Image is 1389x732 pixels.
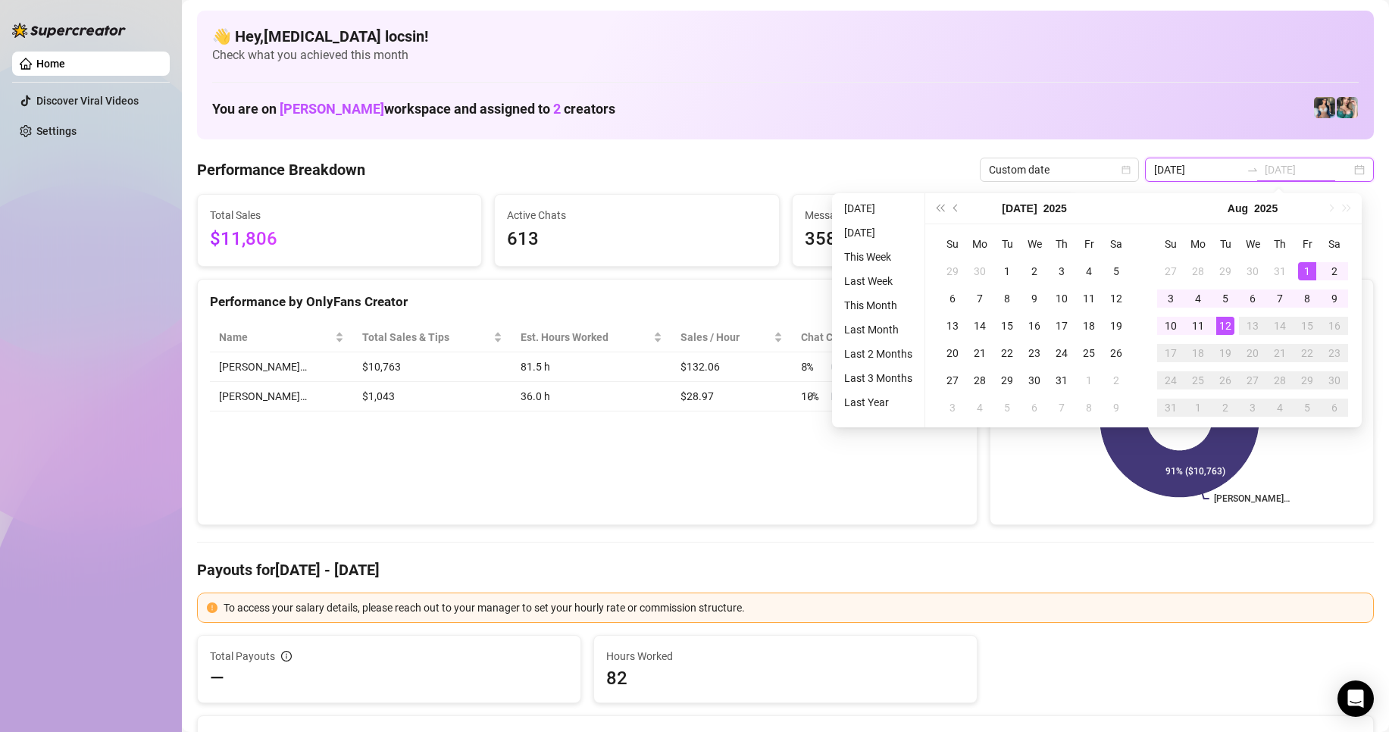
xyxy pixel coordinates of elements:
[507,225,766,254] span: 613
[1244,399,1262,417] div: 3
[998,371,1016,389] div: 29
[1053,262,1071,280] div: 3
[998,289,1016,308] div: 8
[971,317,989,335] div: 14
[948,193,965,224] button: Previous month (PageUp)
[1043,193,1067,224] button: Choose a year
[939,258,966,285] td: 2025-06-29
[1325,371,1344,389] div: 30
[966,339,993,367] td: 2025-07-21
[1294,312,1321,339] td: 2025-08-15
[511,382,671,411] td: 36.0 h
[1325,344,1344,362] div: 23
[1314,97,1335,118] img: Katy
[362,329,490,346] span: Total Sales & Tips
[210,323,353,352] th: Name
[1107,289,1125,308] div: 12
[1212,258,1239,285] td: 2025-07-29
[1080,399,1098,417] div: 8
[989,158,1130,181] span: Custom date
[966,394,993,421] td: 2025-08-04
[1080,262,1098,280] div: 4
[1337,680,1374,717] div: Open Intercom Messenger
[971,399,989,417] div: 4
[197,159,365,180] h4: Performance Breakdown
[1162,289,1180,308] div: 3
[1239,285,1266,312] td: 2025-08-06
[1244,317,1262,335] div: 13
[966,230,993,258] th: Mo
[1107,344,1125,362] div: 26
[1048,394,1075,421] td: 2025-08-07
[1162,371,1180,389] div: 24
[998,317,1016,335] div: 15
[1294,258,1321,285] td: 2025-08-01
[1184,367,1212,394] td: 2025-08-25
[1271,371,1289,389] div: 28
[998,399,1016,417] div: 5
[943,289,962,308] div: 6
[931,193,948,224] button: Last year (Control + left)
[993,339,1021,367] td: 2025-07-22
[1271,289,1289,308] div: 7
[1216,317,1234,335] div: 12
[1298,317,1316,335] div: 15
[838,272,918,290] li: Last Week
[507,207,766,224] span: Active Chats
[838,199,918,217] li: [DATE]
[1216,289,1234,308] div: 5
[1103,285,1130,312] td: 2025-07-12
[353,352,511,382] td: $10,763
[1212,312,1239,339] td: 2025-08-12
[1157,230,1184,258] th: Su
[943,262,962,280] div: 29
[210,207,469,224] span: Total Sales
[1266,394,1294,421] td: 2025-09-04
[1321,230,1348,258] th: Sa
[281,651,292,662] span: info-circle
[1298,262,1316,280] div: 1
[1325,317,1344,335] div: 16
[1321,339,1348,367] td: 2025-08-23
[606,648,965,665] span: Hours Worked
[801,358,825,375] span: 8 %
[966,285,993,312] td: 2025-07-07
[1325,289,1344,308] div: 9
[971,289,989,308] div: 7
[805,207,1064,224] span: Messages Sent
[1021,394,1048,421] td: 2025-08-06
[1321,285,1348,312] td: 2025-08-09
[1212,285,1239,312] td: 2025-08-05
[1103,367,1130,394] td: 2025-08-02
[1271,344,1289,362] div: 21
[1266,312,1294,339] td: 2025-08-14
[1271,262,1289,280] div: 31
[939,339,966,367] td: 2025-07-20
[1162,344,1180,362] div: 17
[1157,258,1184,285] td: 2025-07-27
[1162,262,1180,280] div: 27
[1157,367,1184,394] td: 2025-08-24
[1294,339,1321,367] td: 2025-08-22
[197,559,1374,580] h4: Payouts for [DATE] - [DATE]
[1266,258,1294,285] td: 2025-07-31
[1321,367,1348,394] td: 2025-08-30
[1107,399,1125,417] div: 9
[1294,394,1321,421] td: 2025-09-05
[1048,312,1075,339] td: 2025-07-17
[353,323,511,352] th: Total Sales & Tips
[210,666,224,690] span: —
[1239,258,1266,285] td: 2025-07-30
[1189,317,1207,335] div: 11
[1075,230,1103,258] th: Fr
[1265,161,1351,178] input: End date
[36,125,77,137] a: Settings
[993,312,1021,339] td: 2025-07-15
[1212,367,1239,394] td: 2025-08-26
[1189,399,1207,417] div: 1
[212,26,1359,47] h4: 👋 Hey, [MEDICAL_DATA] locsin !
[1321,394,1348,421] td: 2025-09-06
[521,329,650,346] div: Est. Hours Worked
[971,262,989,280] div: 30
[671,382,792,411] td: $28.97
